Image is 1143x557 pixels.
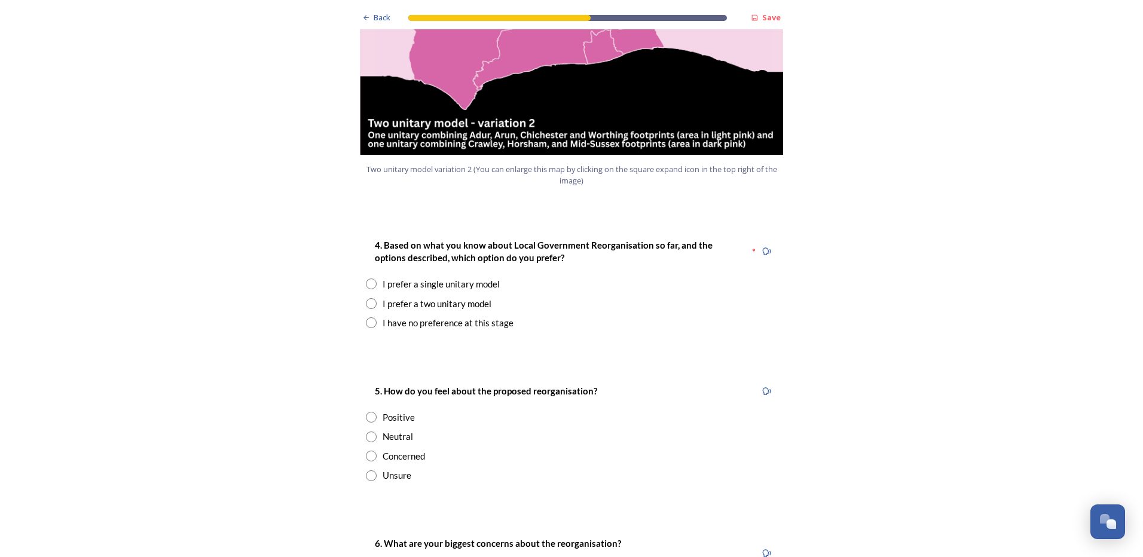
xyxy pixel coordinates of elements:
[383,430,413,443] div: Neutral
[383,449,425,463] div: Concerned
[1090,504,1125,539] button: Open Chat
[762,12,781,23] strong: Save
[365,164,778,186] span: Two unitary model variation 2 (You can enlarge this map by clicking on the square expand icon in ...
[383,469,411,482] div: Unsure
[374,12,390,23] span: Back
[383,297,491,311] div: I prefer a two unitary model
[383,277,500,291] div: I prefer a single unitary model
[375,240,714,263] strong: 4. Based on what you know about Local Government Reorganisation so far, and the options described...
[383,316,514,330] div: I have no preference at this stage
[375,385,597,396] strong: 5. How do you feel about the proposed reorganisation?
[375,538,621,549] strong: 6. What are your biggest concerns about the reorganisation?
[383,411,415,424] div: Positive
